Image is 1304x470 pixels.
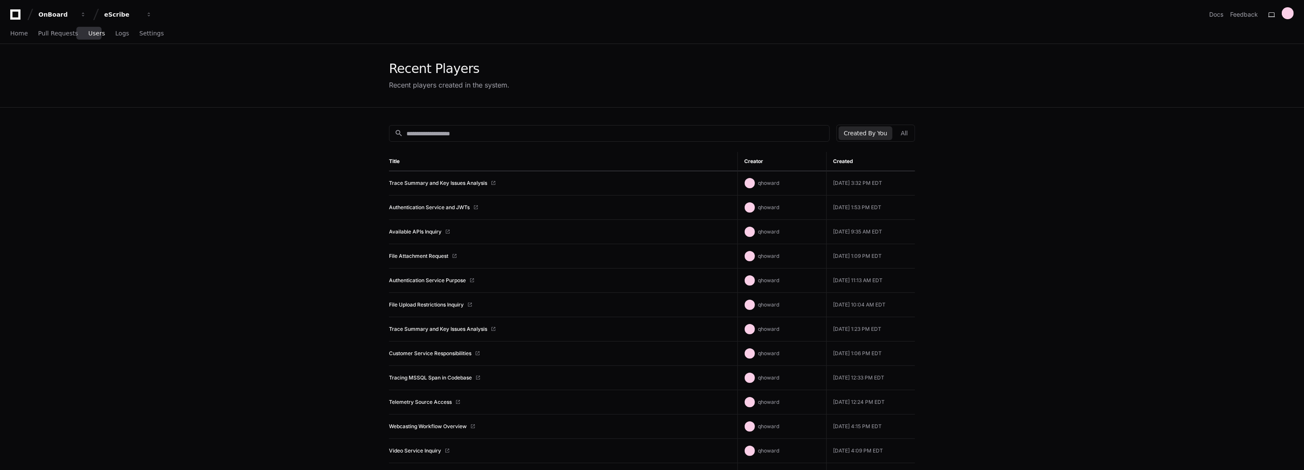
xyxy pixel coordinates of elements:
[896,126,913,140] button: All
[758,180,780,186] span: qhoward
[88,24,105,44] a: Users
[826,366,915,390] td: [DATE] 12:33 PM EDT
[101,7,155,22] button: eScribe
[1209,10,1223,19] a: Docs
[10,31,28,36] span: Home
[389,399,452,406] a: Telemetry Source Access
[139,24,164,44] a: Settings
[826,196,915,220] td: [DATE] 1:53 PM EDT
[38,24,78,44] a: Pull Requests
[104,10,141,19] div: eScribe
[826,244,915,269] td: [DATE] 1:09 PM EDT
[758,228,780,235] span: qhoward
[88,31,105,36] span: Users
[38,10,75,19] div: OnBoard
[758,301,780,308] span: qhoward
[758,204,780,210] span: qhoward
[839,126,892,140] button: Created By You
[115,24,129,44] a: Logs
[389,180,487,187] a: Trace Summary and Key Issues Analysis
[758,374,780,381] span: qhoward
[758,423,780,429] span: qhoward
[395,129,403,137] mat-icon: search
[389,326,487,333] a: Trace Summary and Key Issues Analysis
[139,31,164,36] span: Settings
[389,253,448,260] a: File Attachment Request
[389,374,472,381] a: Tracing MSSQL Span in Codebase
[1230,10,1258,19] button: Feedback
[389,61,509,76] div: Recent Players
[826,390,915,415] td: [DATE] 12:24 PM EDT
[758,350,780,356] span: qhoward
[758,326,780,332] span: qhoward
[115,31,129,36] span: Logs
[826,317,915,342] td: [DATE] 1:23 PM EDT
[389,301,464,308] a: File Upload Restrictions Inquiry
[826,171,915,196] td: [DATE] 3:32 PM EDT
[389,204,470,211] a: Authentication Service and JWTs
[826,152,915,171] th: Created
[389,447,441,454] a: Video Service Inquiry
[758,277,780,283] span: qhoward
[758,447,780,454] span: qhoward
[826,220,915,244] td: [DATE] 9:35 AM EDT
[826,342,915,366] td: [DATE] 1:06 PM EDT
[826,269,915,293] td: [DATE] 11:13 AM EDT
[35,7,90,22] button: OnBoard
[389,277,466,284] a: Authentication Service Purpose
[389,80,509,90] div: Recent players created in the system.
[737,152,826,171] th: Creator
[389,152,737,171] th: Title
[826,415,915,439] td: [DATE] 4:15 PM EDT
[758,253,780,259] span: qhoward
[389,228,441,235] a: Available APIs Inquiry
[826,439,915,463] td: [DATE] 4:09 PM EDT
[758,399,780,405] span: qhoward
[10,24,28,44] a: Home
[38,31,78,36] span: Pull Requests
[389,350,471,357] a: Customer Service Responsibilities
[826,293,915,317] td: [DATE] 10:04 AM EDT
[389,423,467,430] a: Webcasting Workflow Overview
